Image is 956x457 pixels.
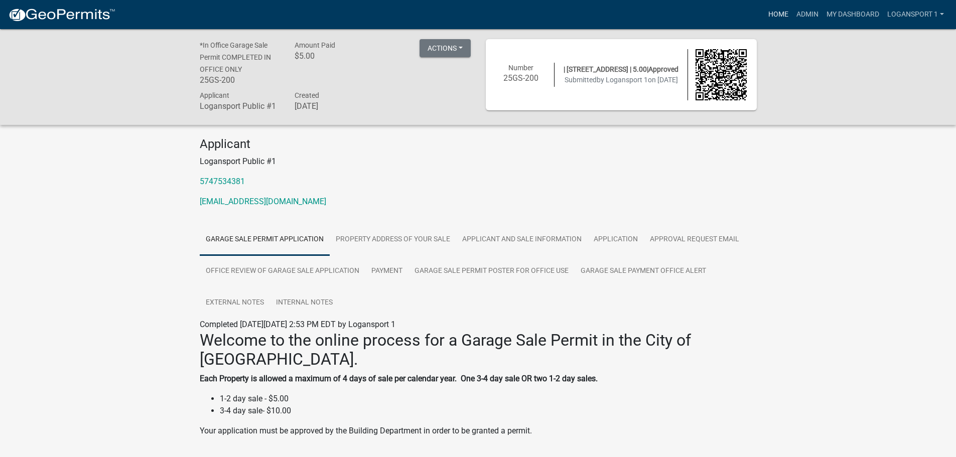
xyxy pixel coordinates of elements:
span: Number [508,64,533,72]
span: *In Office Garage Sale Permit COMPLETED IN OFFICE ONLY [200,41,271,73]
h6: 25GS-200 [496,73,547,83]
a: PROPERTY ADDRESS OF YOUR SALE [330,224,456,256]
li: 3-4 day sale- $10.00 [220,405,757,417]
span: by Logansport 1 [597,76,648,84]
a: Garage Sale Permit Application [200,224,330,256]
span: Amount Paid [295,41,335,49]
p: Your application must be approved by the Building Department in order to be granted a permit. [200,425,757,449]
a: Applicant and Sale Information [456,224,588,256]
a: Garage Sale Permit Poster for Office Use [408,255,575,287]
a: Admin [792,5,823,24]
h6: 25GS-200 [200,75,280,85]
span: Applicant [200,91,229,99]
a: Payment [365,255,408,287]
img: QR code [696,49,747,100]
span: Submitted on [DATE] [565,76,678,84]
a: Logansport 1 [883,5,948,24]
span: | [STREET_ADDRESS] | 5.00|Approved [564,65,678,73]
h6: [DATE] [295,101,375,111]
a: Internal Notes [270,287,339,319]
strong: Each Property is allowed a maximum of 4 days of sale per calendar year. One 3-4 day sale OR two 1... [200,374,598,383]
button: Actions [420,39,471,57]
span: Completed [DATE][DATE] 2:53 PM EDT by Logansport 1 [200,320,395,329]
p: Logansport Public #1 [200,156,757,168]
a: 5747534381 [200,177,245,186]
a: Garage Sale Payment Office Alert [575,255,712,287]
a: Office Review of Garage Sale Application [200,255,365,287]
a: Approval Request Email [644,224,745,256]
a: Application [588,224,644,256]
a: [EMAIL_ADDRESS][DOMAIN_NAME] [200,197,326,206]
h6: $5.00 [295,51,375,61]
a: External Notes [200,287,270,319]
h4: Applicant [200,137,757,151]
li: 1-2 day sale - $5.00 [220,393,757,405]
a: Home [764,5,792,24]
a: My Dashboard [823,5,883,24]
span: Created [295,91,319,99]
h6: Logansport Public #1 [200,101,280,111]
h2: Welcome to the online process for a Garage Sale Permit in the City of [GEOGRAPHIC_DATA]. [200,331,757,369]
